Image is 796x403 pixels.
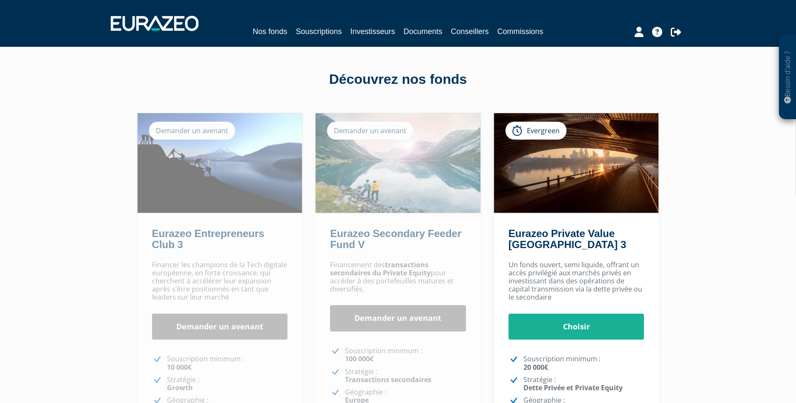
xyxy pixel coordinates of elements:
[494,113,659,213] img: Eurazeo Private Value Europe 3
[152,228,264,250] a: Eurazeo Entrepreneurs Club 3
[523,355,644,371] p: Souscription minimum :
[350,26,395,37] a: Investisseurs
[509,261,644,302] p: Un fonds ouvert, semi liquide, offrant un accès privilégié aux marchés privés en investissant dan...
[149,122,235,140] div: Demander un avenant
[506,122,566,140] div: Evergreen
[330,261,466,294] p: Financement des pour accéder à des portefeuilles matures et diversifiés.
[167,363,192,372] strong: 10 000€
[345,347,466,363] p: Souscription minimum :
[451,26,489,37] a: Conseillers
[345,368,466,384] p: Stratégie :
[316,113,480,213] img: Eurazeo Secondary Feeder Fund V
[523,383,623,392] strong: Dette Privée et Private Equity
[152,314,288,340] a: Demander un avenant
[404,26,443,37] a: Documents
[296,26,342,37] a: Souscriptions
[523,363,548,372] strong: 20 000€
[330,260,431,277] strong: transactions secondaires du Private Equity
[167,383,193,392] strong: Growth
[167,355,288,371] p: Souscription minimum :
[509,314,644,340] a: Choisir
[783,39,793,115] p: Besoin d'aide ?
[330,305,466,332] a: Demander un avenant
[330,228,461,250] a: Eurazeo Secondary Feeder Fund V
[152,261,288,302] p: Financer les champions de la Tech digitale européenne, en forte croissance, qui cherchent à accél...
[497,26,543,37] a: Commissions
[167,376,288,392] p: Stratégie :
[345,375,431,384] strong: Transactions secondaires
[138,113,302,213] img: Eurazeo Entrepreneurs Club 3
[155,70,641,89] div: Découvrez nos fonds
[345,354,374,363] strong: 100 000€
[509,228,626,250] a: Eurazeo Private Value [GEOGRAPHIC_DATA] 3
[327,122,413,140] div: Demander un avenant
[523,376,644,392] p: Stratégie :
[111,16,198,31] img: 1732889491-logotype_eurazeo_blanc_rvb.png
[253,26,287,39] a: Nos fonds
